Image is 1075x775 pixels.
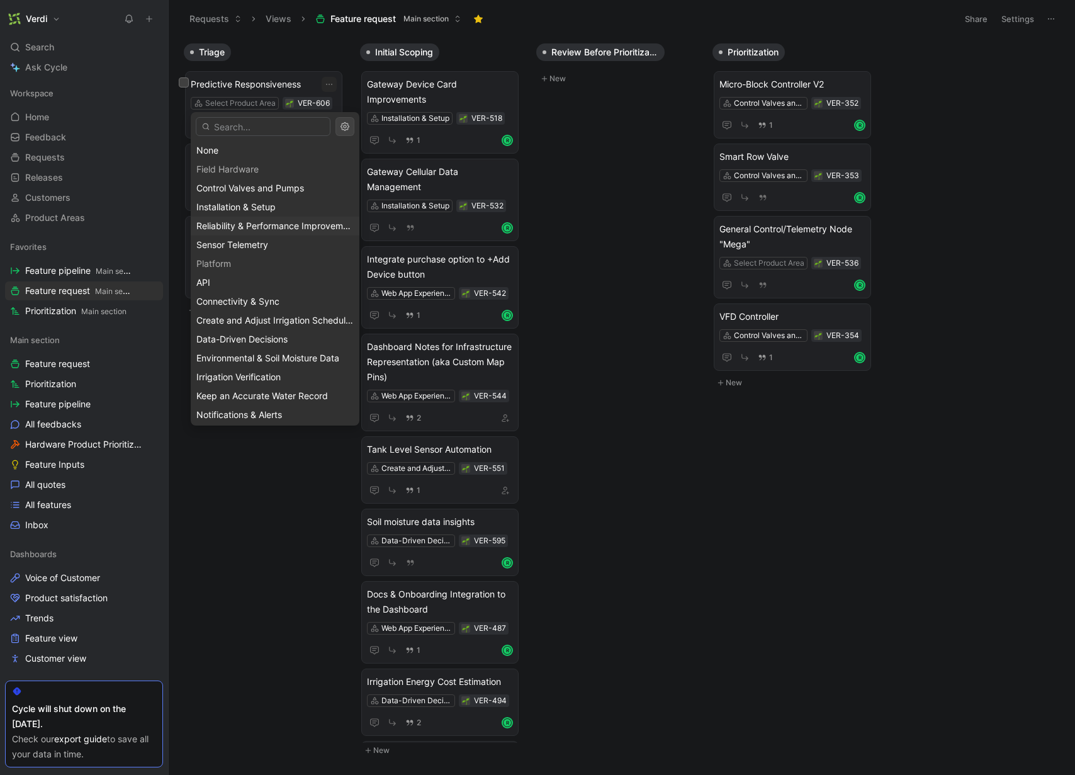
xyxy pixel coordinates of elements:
[196,409,282,420] span: Notifications & Alerts
[196,334,288,344] span: Data-Driven Decisions
[196,201,276,212] span: Installation & Setup
[196,371,281,382] span: Irrigation Verification
[196,353,339,363] span: Environmental & Soil Moisture Data
[196,277,210,288] span: API
[196,117,330,136] input: Search...
[196,315,355,325] span: Create and Adjust Irrigation Schedules
[196,143,354,158] div: None
[196,220,361,231] span: Reliability & Performance Improvements
[196,239,268,250] span: Sensor Telemetry
[196,183,304,193] span: Control Valves and Pumps
[196,296,279,307] span: Connectivity & Sync
[196,390,328,401] span: Keep an Accurate Water Record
